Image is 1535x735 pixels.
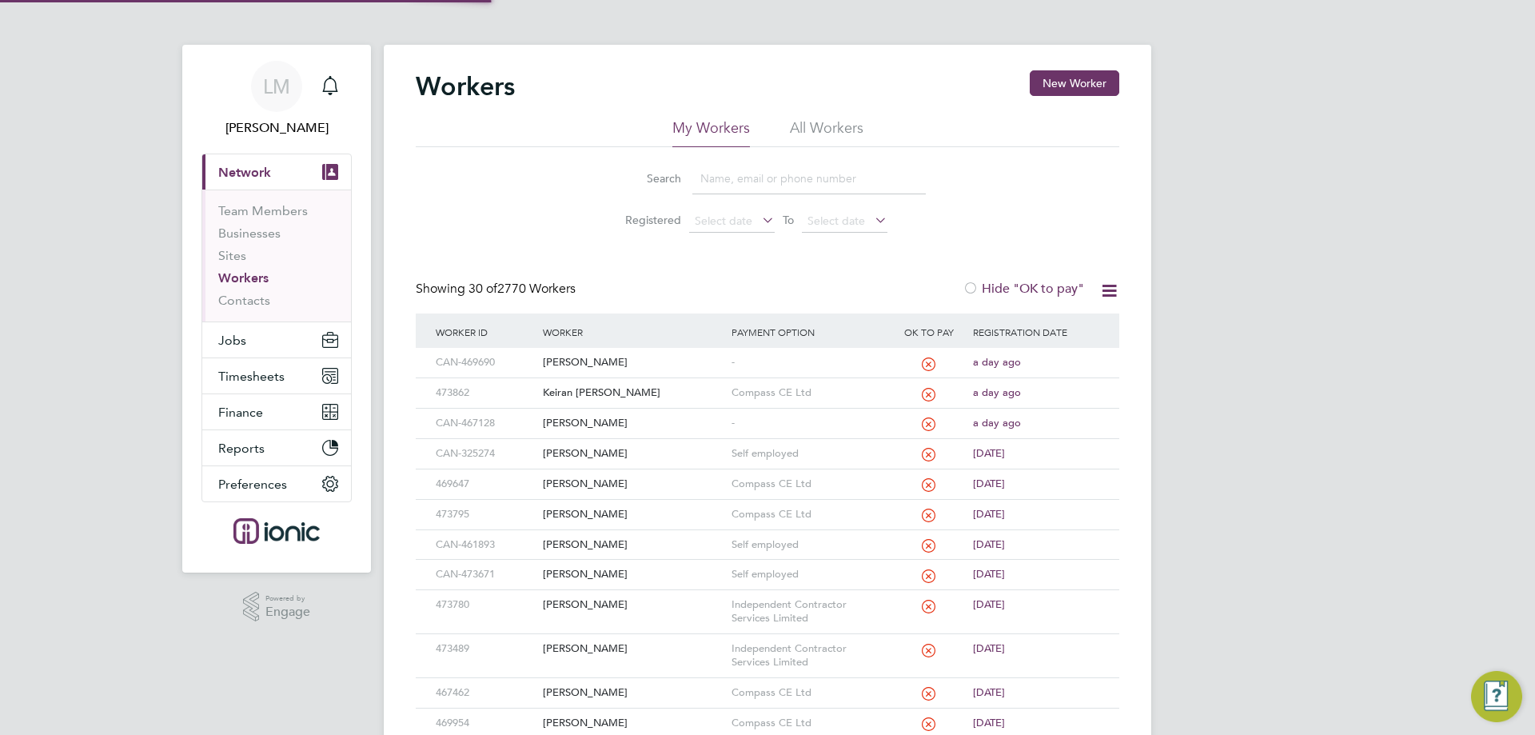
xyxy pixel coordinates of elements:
[728,678,889,708] div: Compass CE Ltd
[778,210,799,230] span: To
[432,408,1103,421] a: CAN-467128[PERSON_NAME]-a day ago
[695,214,752,228] span: Select date
[539,678,727,708] div: [PERSON_NAME]
[218,369,285,384] span: Timesheets
[432,529,1103,543] a: CAN-461893[PERSON_NAME]Self employed[DATE]
[728,469,889,499] div: Compass CE Ltd
[432,469,1103,482] a: 469647[PERSON_NAME]Compass CE Ltd[DATE]
[416,281,579,298] div: Showing
[539,409,727,438] div: [PERSON_NAME]
[416,70,515,102] h2: Workers
[973,567,1005,581] span: [DATE]
[218,333,246,348] span: Jobs
[973,477,1005,490] span: [DATE]
[539,378,727,408] div: Keiran [PERSON_NAME]
[432,377,1103,391] a: 473862Keiran [PERSON_NAME]Compass CE Ltda day ago
[218,226,281,241] a: Businesses
[728,500,889,529] div: Compass CE Ltd
[973,597,1005,611] span: [DATE]
[728,634,889,677] div: Independent Contractor Services Limited
[218,293,270,308] a: Contacts
[728,378,889,408] div: Compass CE Ltd
[233,518,320,544] img: ionic-logo-retina.png
[201,118,352,138] span: Laura Moody
[969,314,1103,350] div: Registration Date
[728,590,889,633] div: Independent Contractor Services Limited
[432,409,539,438] div: CAN-467128
[539,348,727,377] div: [PERSON_NAME]
[728,439,889,469] div: Self employed
[672,118,750,147] li: My Workers
[432,500,539,529] div: 473795
[807,214,865,228] span: Select date
[432,559,1103,573] a: CAN-473671[PERSON_NAME]Self employed[DATE]
[973,685,1005,699] span: [DATE]
[973,385,1021,399] span: a day ago
[973,507,1005,521] span: [DATE]
[888,314,969,350] div: OK to pay
[973,716,1005,729] span: [DATE]
[218,248,246,263] a: Sites
[432,348,539,377] div: CAN-469690
[728,560,889,589] div: Self employed
[539,500,727,529] div: [PERSON_NAME]
[182,45,371,573] nav: Main navigation
[1030,70,1119,96] button: New Worker
[728,348,889,377] div: -
[432,708,1103,721] a: 469954[PERSON_NAME]Compass CE Ltd[DATE]
[432,499,1103,513] a: 473795[PERSON_NAME]Compass CE Ltd[DATE]
[432,560,539,589] div: CAN-473671
[202,154,351,190] button: Network
[609,171,681,186] label: Search
[265,605,310,619] span: Engage
[728,530,889,560] div: Self employed
[432,530,539,560] div: CAN-461893
[202,358,351,393] button: Timesheets
[201,518,352,544] a: Go to home page
[609,213,681,227] label: Registered
[263,76,290,97] span: LM
[218,165,271,180] span: Network
[790,118,863,147] li: All Workers
[539,530,727,560] div: [PERSON_NAME]
[432,589,1103,603] a: 473780[PERSON_NAME]Independent Contractor Services Limited[DATE]
[432,469,539,499] div: 469647
[218,441,265,456] span: Reports
[201,61,352,138] a: LM[PERSON_NAME]
[973,537,1005,551] span: [DATE]
[432,677,1103,691] a: 467462[PERSON_NAME]Compass CE Ltd[DATE]
[468,281,497,297] span: 30 of
[432,678,539,708] div: 467462
[539,439,727,469] div: [PERSON_NAME]
[973,355,1021,369] span: a day ago
[973,446,1005,460] span: [DATE]
[218,405,263,420] span: Finance
[202,466,351,501] button: Preferences
[218,270,269,286] a: Workers
[1471,671,1522,722] button: Engage Resource Center
[692,163,926,194] input: Name, email or phone number
[432,590,539,620] div: 473780
[468,281,576,297] span: 2770 Workers
[539,314,727,350] div: Worker
[265,592,310,605] span: Powered by
[243,592,311,622] a: Powered byEngage
[728,314,889,350] div: Payment Option
[202,430,351,465] button: Reports
[728,409,889,438] div: -
[432,347,1103,361] a: CAN-469690[PERSON_NAME]-a day ago
[432,634,539,664] div: 473489
[432,378,539,408] div: 473862
[202,322,351,358] button: Jobs
[218,203,308,218] a: Team Members
[539,560,727,589] div: [PERSON_NAME]
[202,190,351,322] div: Network
[539,590,727,620] div: [PERSON_NAME]
[202,394,351,429] button: Finance
[539,634,727,664] div: [PERSON_NAME]
[432,439,539,469] div: CAN-325274
[963,281,1084,297] label: Hide "OK to pay"
[432,438,1103,452] a: CAN-325274[PERSON_NAME]Self employed[DATE]
[432,633,1103,647] a: 473489[PERSON_NAME]Independent Contractor Services Limited[DATE]
[432,314,539,350] div: Worker ID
